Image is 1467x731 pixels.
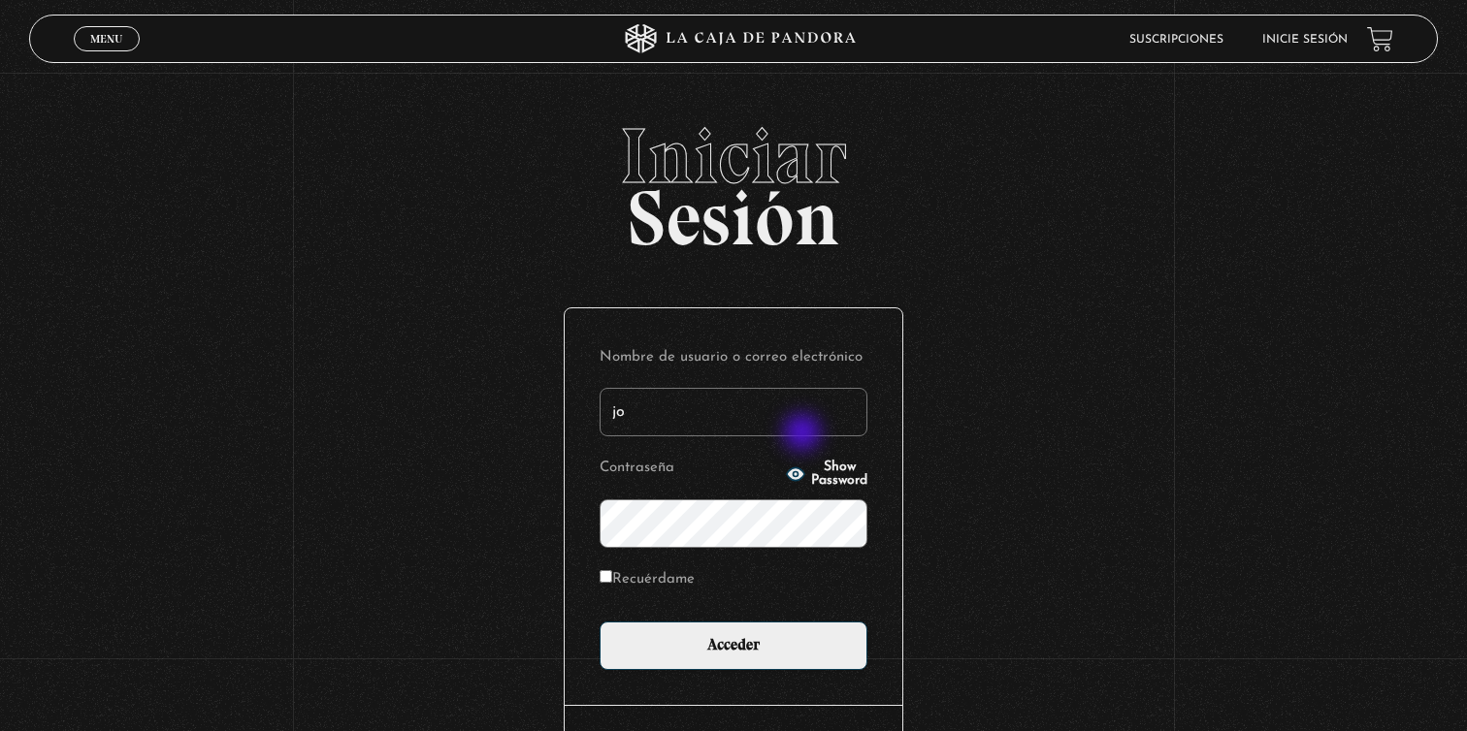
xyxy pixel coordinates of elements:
[600,565,695,595] label: Recuérdame
[600,343,867,373] label: Nombre de usuario o correo electrónico
[600,621,867,670] input: Acceder
[83,49,129,63] span: Cerrar
[29,117,1438,195] span: Iniciar
[811,461,867,488] span: Show Password
[786,461,867,488] button: Show Password
[1129,34,1223,46] a: Suscripciones
[29,117,1438,241] h2: Sesión
[600,570,612,583] input: Recuérdame
[1262,34,1348,46] a: Inicie sesión
[600,454,780,484] label: Contraseña
[90,33,122,45] span: Menu
[1367,26,1393,52] a: View your shopping cart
